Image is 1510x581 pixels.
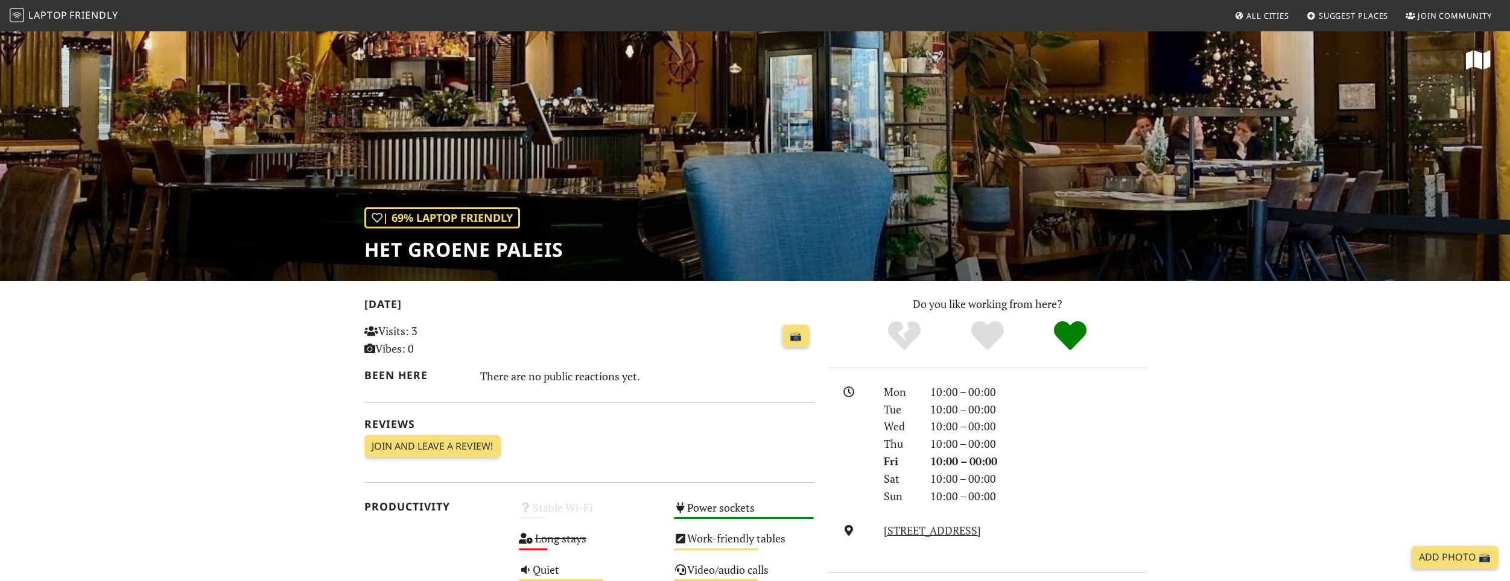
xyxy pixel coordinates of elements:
[884,523,981,538] a: [STREET_ADDRESS]
[877,453,922,470] div: Fri
[877,488,922,505] div: Sun
[10,5,118,27] a: LaptopFriendly LaptopFriendly
[480,366,814,386] div: There are no public reactions yet.
[364,418,814,430] h2: Reviews
[364,369,466,382] h2: Been here
[923,488,1153,505] div: 10:00 – 00:00
[1229,5,1294,27] a: All Cities
[1302,5,1394,27] a: Suggest Places
[364,298,814,315] h2: [DATE]
[923,401,1153,418] div: 10:00 – 00:00
[28,8,68,22] span: Laptop
[1412,546,1498,569] a: Add Photo 📸
[364,207,520,228] div: | 69% Laptop Friendly
[667,498,822,529] div: Power sockets
[10,8,24,22] img: LaptopFriendly
[1401,5,1497,27] a: Join Community
[877,383,922,401] div: Mon
[535,531,586,545] s: Long stays
[923,470,1153,488] div: 10:00 – 00:00
[923,418,1153,435] div: 10:00 – 00:00
[364,435,500,458] a: Join and leave a review!
[829,295,1146,313] p: Do you like working from here?
[946,319,1029,353] div: Yes
[1029,319,1112,353] div: Definitely!
[1319,10,1389,21] span: Suggest Places
[69,8,118,22] span: Friendly
[512,498,667,529] div: Stable Wi-Fi
[1418,10,1492,21] span: Join Community
[667,529,822,559] div: Work-friendly tables
[364,238,563,261] h1: Het Groene Paleis
[923,453,1153,470] div: 10:00 – 00:00
[863,319,946,353] div: No
[364,322,505,357] p: Visits: 3 Vibes: 0
[877,470,922,488] div: Sat
[877,401,922,418] div: Tue
[877,435,922,453] div: Thu
[364,500,505,513] h2: Productivity
[923,435,1153,453] div: 10:00 – 00:00
[923,383,1153,401] div: 10:00 – 00:00
[782,325,809,348] a: 📸
[877,418,922,435] div: Wed
[1246,10,1289,21] span: All Cities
